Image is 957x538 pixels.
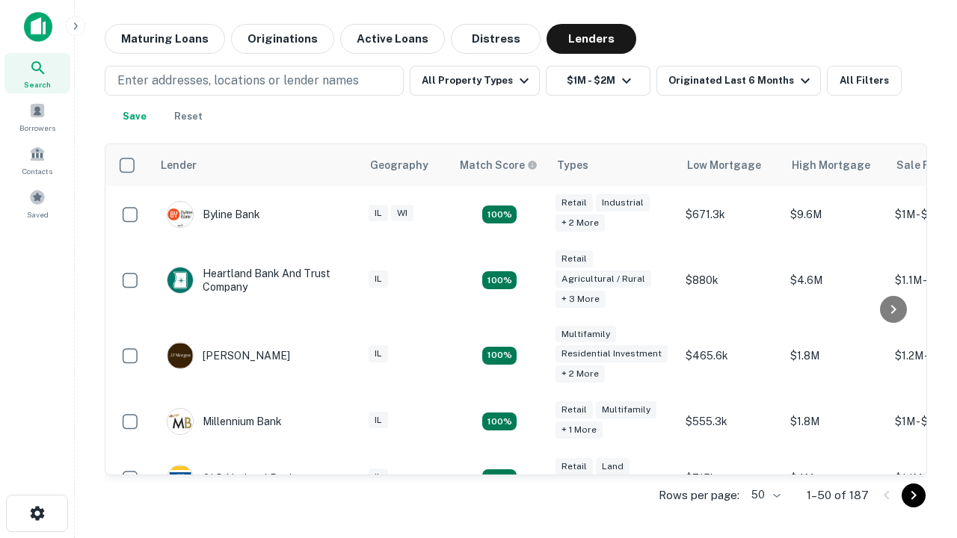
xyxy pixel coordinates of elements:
div: IL [369,345,388,362]
div: Retail [556,458,593,475]
button: All Property Types [410,66,540,96]
div: Matching Properties: 17, hasApolloMatch: undefined [482,271,517,289]
div: OLD National Bank [167,465,295,492]
th: Types [548,144,678,186]
div: Matching Properties: 18, hasApolloMatch: undefined [482,469,517,487]
button: Originated Last 6 Months [656,66,821,96]
th: Lender [152,144,361,186]
p: Rows per page: [659,486,739,504]
button: All Filters [827,66,902,96]
div: Residential Investment [556,345,668,362]
img: picture [167,343,193,368]
div: Matching Properties: 22, hasApolloMatch: undefined [482,205,517,223]
div: Capitalize uses an advanced AI algorithm to match your search with the best lender. The match sco... [460,157,538,173]
img: capitalize-icon.png [24,12,52,42]
div: Millennium Bank [167,408,282,435]
img: picture [167,202,193,227]
div: WI [391,205,413,222]
button: $1M - $2M [546,66,650,96]
span: Search [24,78,51,90]
div: IL [369,469,388,486]
th: Capitalize uses an advanced AI algorithm to match your search with the best lender. The match sco... [451,144,548,186]
a: Borrowers [4,96,70,137]
iframe: Chat Widget [882,418,957,490]
td: $555.3k [678,393,783,450]
div: IL [369,270,388,288]
td: $1.8M [783,318,887,394]
span: Contacts [22,165,52,177]
div: + 3 more [556,291,606,308]
div: IL [369,412,388,429]
td: $4.6M [783,243,887,318]
a: Contacts [4,140,70,180]
td: $880k [678,243,783,318]
button: Active Loans [340,24,445,54]
img: picture [167,409,193,434]
div: Industrial [596,194,650,211]
p: Enter addresses, locations or lender names [117,72,359,90]
p: 1–50 of 187 [807,486,869,504]
div: Multifamily [556,326,616,343]
div: IL [369,205,388,222]
button: Enter addresses, locations or lender names [105,66,404,96]
div: + 2 more [556,214,605,232]
th: High Mortgage [783,144,887,186]
div: + 2 more [556,365,605,383]
th: Low Mortgage [678,144,783,186]
span: Borrowers [19,122,55,134]
td: $715k [678,450,783,507]
a: Search [4,53,70,93]
div: Retail [556,401,593,418]
div: Heartland Bank And Trust Company [167,267,346,294]
button: Maturing Loans [105,24,225,54]
button: Save your search to get updates of matches that match your search criteria. [111,102,159,132]
img: picture [167,466,193,491]
div: Agricultural / Rural [556,270,651,288]
div: Land [596,458,630,475]
span: Saved [27,208,49,220]
button: Originations [231,24,334,54]
img: picture [167,268,193,293]
button: Lenders [547,24,636,54]
td: $1.8M [783,393,887,450]
div: Retail [556,250,593,268]
h6: Match Score [460,157,535,173]
div: [PERSON_NAME] [167,342,290,369]
div: + 1 more [556,421,603,439]
td: $9.6M [783,186,887,243]
div: High Mortgage [792,156,870,174]
button: Reset [164,102,212,132]
div: 50 [745,484,783,506]
div: Lender [161,156,197,174]
a: Saved [4,183,70,223]
th: Geography [361,144,451,186]
div: Matching Properties: 16, hasApolloMatch: undefined [482,412,517,430]
button: Distress [451,24,541,54]
td: $465.6k [678,318,783,394]
div: Types [557,156,588,174]
div: Byline Bank [167,201,260,228]
div: Geography [370,156,428,174]
td: $671.3k [678,186,783,243]
div: Multifamily [596,401,656,418]
div: Low Mortgage [687,156,761,174]
div: Retail [556,194,593,211]
td: $4M [783,450,887,507]
div: Originated Last 6 Months [668,72,814,90]
div: Matching Properties: 27, hasApolloMatch: undefined [482,347,517,365]
button: Go to next page [902,483,926,507]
